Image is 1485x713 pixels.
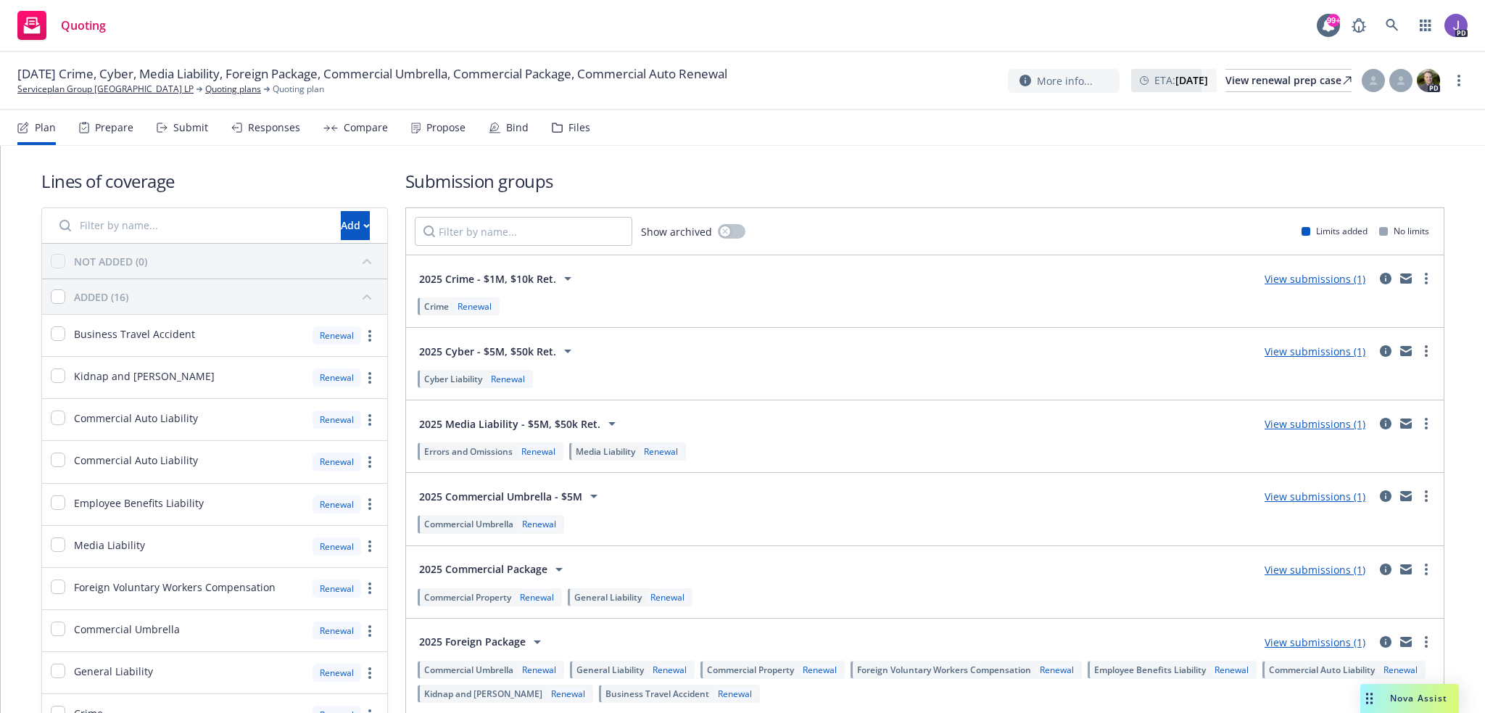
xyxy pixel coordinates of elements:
button: Add [341,211,370,240]
button: 2025 Cyber - $5M, $50k Ret. [415,337,581,366]
div: Responses [248,122,300,133]
div: Drag to move [1360,684,1378,713]
input: Filter by name... [415,217,632,246]
span: 2025 Commercial Package [419,561,547,577]
div: Renewal [650,664,690,676]
div: Renewal [519,518,559,530]
div: Renewal [488,373,528,385]
span: Commercial Property [707,664,794,676]
span: Nova Assist [1390,692,1447,704]
button: Nova Assist [1360,684,1459,713]
a: Report a Bug [1344,11,1373,40]
span: 2025 Media Liability - $5M, $50k Ret. [419,416,600,432]
span: Kidnap and [PERSON_NAME] [74,368,215,384]
span: Commercial Auto Liability [74,453,198,468]
a: mail [1397,342,1415,360]
a: Search [1378,11,1407,40]
strong: [DATE] [1175,73,1208,87]
a: circleInformation [1377,561,1394,578]
a: mail [1397,415,1415,432]
a: more [1450,72,1468,89]
a: View submissions (1) [1265,490,1365,503]
span: Media Liability [576,445,635,458]
a: more [1418,415,1435,432]
div: 99+ [1327,11,1340,24]
input: Filter by name... [51,211,332,240]
button: 2025 Foreign Package [415,627,550,656]
div: Renewal [313,326,361,345]
div: Bind [506,122,529,133]
span: Foreign Voluntary Workers Compensation [74,580,276,595]
span: Commercial Umbrella [74,622,180,637]
a: more [361,453,379,471]
h1: Lines of coverage [41,169,388,193]
a: View submissions (1) [1265,272,1365,286]
div: Renewal [715,688,755,700]
span: Quoting [61,20,106,31]
a: more [361,411,379,429]
span: Show archived [641,224,712,239]
span: Business Travel Accident [605,688,709,700]
a: View renewal prep case [1225,69,1352,92]
a: mail [1397,561,1415,578]
a: View submissions (1) [1265,635,1365,649]
button: 2025 Commercial Package [415,555,572,584]
div: Renewal [648,591,687,603]
div: NOT ADDED (0) [74,254,147,269]
a: more [361,580,379,597]
a: more [1418,487,1435,505]
a: more [361,327,379,345]
span: Foreign Voluntary Workers Compensation [857,664,1031,676]
div: View renewal prep case [1225,70,1352,91]
a: circleInformation [1377,487,1394,505]
div: Renewal [313,664,361,682]
a: mail [1397,270,1415,287]
div: Limits added [1302,225,1368,237]
div: Renewal [313,495,361,514]
span: Commercial Auto Liability [1269,664,1375,676]
div: Plan [35,122,56,133]
a: circleInformation [1377,270,1394,287]
span: Kidnap and [PERSON_NAME] [424,688,542,700]
div: Propose [426,122,466,133]
span: General Liability [576,664,644,676]
img: photo [1417,69,1440,92]
div: Renewal [1037,664,1077,676]
span: Employee Benefits Liability [74,495,204,511]
div: Renewal [313,580,361,598]
img: photo [1444,14,1468,37]
span: Employee Benefits Liability [1094,664,1206,676]
h1: Submission groups [405,169,1444,193]
span: Business Travel Accident [74,326,195,342]
a: mail [1397,487,1415,505]
a: Serviceplan Group [GEOGRAPHIC_DATA] LP [17,83,194,96]
a: Quoting [12,5,112,46]
a: circleInformation [1377,633,1394,651]
div: Renewal [1381,664,1420,676]
span: Media Liability [74,537,145,553]
div: Renewal [517,591,557,603]
div: Renewal [313,537,361,556]
a: circleInformation [1377,342,1394,360]
a: View submissions (1) [1265,417,1365,431]
div: Renewal [800,664,840,676]
button: More info... [1008,69,1120,93]
button: 2025 Commercial Umbrella - $5M [415,482,607,511]
span: 2025 Commercial Umbrella - $5M [419,489,582,504]
a: more [361,495,379,513]
a: View submissions (1) [1265,345,1365,358]
span: More info... [1037,73,1093,88]
a: more [1418,270,1435,287]
span: Quoting plan [273,83,324,96]
div: Renewal [313,453,361,471]
a: Switch app [1411,11,1440,40]
div: ADDED (16) [74,289,128,305]
div: Renewal [455,300,495,313]
div: Prepare [95,122,133,133]
a: more [361,622,379,640]
a: View submissions (1) [1265,563,1365,577]
div: Renewal [519,664,559,676]
div: Renewal [548,688,588,700]
span: 2025 Crime - $1M, $10k Ret. [419,271,556,287]
a: more [1418,633,1435,651]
